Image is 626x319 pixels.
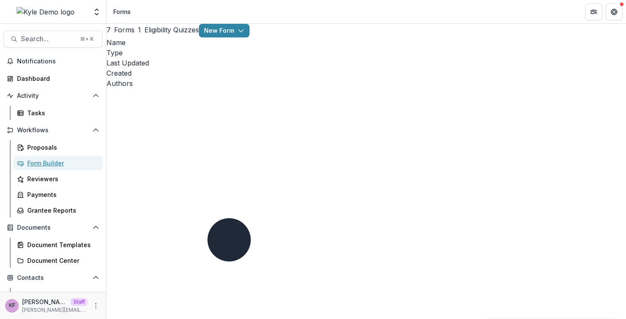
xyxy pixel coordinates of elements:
[106,25,135,35] button: Forms
[27,108,96,117] div: Tasks
[22,306,87,314] p: [PERSON_NAME][EMAIL_ADDRESS][DOMAIN_NAME]
[14,156,103,170] a: Form Builder
[3,89,103,103] button: Open Activity
[106,69,132,77] span: Created
[113,7,131,16] div: Forms
[27,256,96,265] div: Document Center
[110,6,134,18] nav: breadcrumb
[138,25,199,35] button: Eligibility Quizzes
[3,221,103,234] button: Open Documents
[17,92,89,100] span: Activity
[91,3,103,20] button: Open entity switcher
[14,203,103,217] a: Grantee Reports
[27,240,96,249] div: Document Templates
[14,106,103,120] a: Tasks
[606,3,623,20] button: Get Help
[106,38,126,47] span: Name
[3,31,103,48] button: Search...
[14,140,103,154] a: Proposals
[585,3,602,20] button: Partners
[106,79,133,88] span: Authors
[14,288,103,302] a: Grantees
[17,127,89,134] span: Workflows
[14,238,103,252] a: Document Templates
[78,34,95,44] div: ⌘ + K
[27,206,96,215] div: Grantee Reports
[17,7,75,17] img: Kyle Demo logo
[91,301,101,311] button: More
[138,26,141,34] span: 1
[17,274,89,282] span: Contacts
[3,54,103,68] button: Notifications
[3,71,103,85] a: Dashboard
[9,303,15,308] div: Kyle Ford
[27,143,96,152] div: Proposals
[14,253,103,268] a: Document Center
[27,190,96,199] div: Payments
[27,291,96,299] div: Grantees
[71,298,87,306] p: Staff
[106,59,149,67] span: Last Updated
[27,159,96,168] div: Form Builder
[27,174,96,183] div: Reviewers
[3,271,103,285] button: Open Contacts
[17,74,96,83] div: Dashboard
[14,188,103,202] a: Payments
[17,224,89,231] span: Documents
[106,48,123,57] span: Type
[199,24,250,37] button: New Form
[3,123,103,137] button: Open Workflows
[21,35,75,43] span: Search...
[17,58,99,65] span: Notifications
[22,297,67,306] p: [PERSON_NAME]
[106,26,111,34] span: 7
[14,172,103,186] a: Reviewers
